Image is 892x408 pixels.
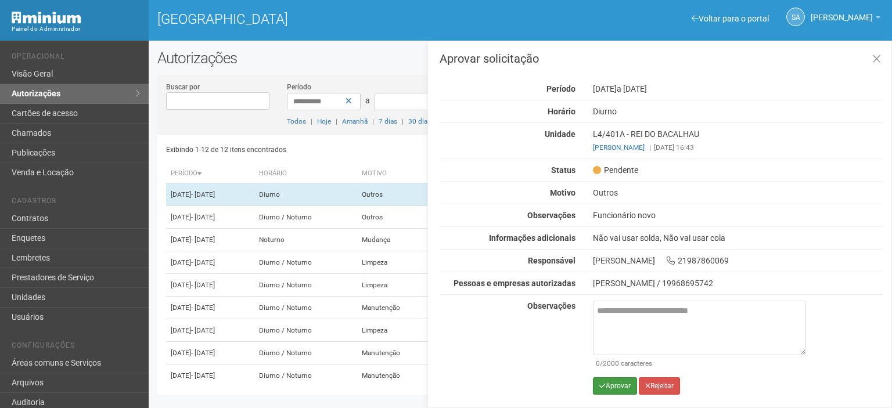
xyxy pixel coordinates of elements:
[584,233,891,243] div: Não vai usar solda, Não vai usar cola
[166,206,254,229] td: [DATE]
[528,256,576,265] strong: Responsável
[191,281,215,289] span: - [DATE]
[357,274,436,297] td: Limpeza
[596,359,600,367] span: 0
[12,341,140,353] li: Configurações
[596,358,803,369] div: /2000 caracteres
[357,251,436,274] td: Limpeza
[550,188,576,197] strong: Motivo
[191,258,215,266] span: - [DATE]
[649,143,651,151] span: |
[365,96,370,105] span: a
[166,82,200,92] label: Buscar por
[254,297,357,319] td: Diurno / Noturno
[191,213,215,221] span: - [DATE]
[584,255,891,266] div: [PERSON_NAME] 21987860069
[639,377,680,395] button: Rejeitar
[12,52,140,64] li: Operacional
[191,371,215,380] span: - [DATE]
[254,364,357,387] td: Diurno / Noturno
[166,141,521,158] div: Exibindo 1-12 de 12 itens encontrados
[811,15,880,24] a: [PERSON_NAME]
[527,301,576,310] strong: Observações
[692,14,769,23] a: Voltar para o portal
[166,229,254,251] td: [DATE]
[593,143,645,151] a: [PERSON_NAME]
[357,183,436,206] td: Outros
[786,8,805,26] a: SA
[191,236,215,244] span: - [DATE]
[166,364,254,387] td: [DATE]
[191,304,215,312] span: - [DATE]
[287,117,306,125] a: Todos
[617,84,647,93] span: a [DATE]
[254,183,357,206] td: Diurno
[254,342,357,364] td: Diurno / Noturno
[527,211,576,220] strong: Observações
[357,342,436,364] td: Manutenção
[157,49,883,67] h2: Autorizações
[254,206,357,229] td: Diurno / Noturno
[12,12,81,24] img: Minium
[489,233,576,243] strong: Informações adicionais
[593,278,883,288] div: [PERSON_NAME] / 19968695742
[408,117,431,125] a: 30 dias
[357,164,436,183] th: Motivo
[865,47,889,72] a: Fechar
[402,117,404,125] span: |
[336,117,337,125] span: |
[545,129,576,139] strong: Unidade
[254,251,357,274] td: Diurno / Noturno
[166,164,254,183] th: Período
[254,229,357,251] td: Noturno
[546,84,576,93] strong: Período
[593,142,883,153] div: [DATE] 16:43
[548,107,576,116] strong: Horário
[584,187,891,198] div: Outros
[166,274,254,297] td: [DATE]
[593,377,637,395] button: Aprovar
[454,279,576,288] strong: Pessoas e empresas autorizadas
[191,349,215,357] span: - [DATE]
[191,326,215,334] span: - [DATE]
[584,106,891,117] div: Diurno
[166,251,254,274] td: [DATE]
[166,319,254,342] td: [DATE]
[12,197,140,209] li: Cadastros
[357,319,436,342] td: Limpeza
[357,297,436,319] td: Manutenção
[287,82,311,92] label: Período
[311,117,312,125] span: |
[379,117,397,125] a: 7 dias
[584,210,891,221] div: Funcionário novo
[357,206,436,229] td: Outros
[191,190,215,198] span: - [DATE]
[254,164,357,183] th: Horário
[551,165,576,175] strong: Status
[157,12,512,27] h1: [GEOGRAPHIC_DATA]
[317,117,331,125] a: Hoje
[166,183,254,206] td: [DATE]
[254,319,357,342] td: Diurno / Noturno
[584,129,891,153] div: L4/401A - REI DO BACALHAU
[166,342,254,364] td: [DATE]
[593,165,638,175] span: Pendente
[811,2,873,22] span: Silvio Anjos
[166,297,254,319] td: [DATE]
[372,117,374,125] span: |
[342,117,368,125] a: Amanhã
[584,84,891,94] div: [DATE]
[357,229,436,251] td: Mudança
[440,53,883,64] h3: Aprovar solicitação
[254,274,357,297] td: Diurno / Noturno
[12,24,140,34] div: Painel do Administrador
[357,364,436,387] td: Manutenção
